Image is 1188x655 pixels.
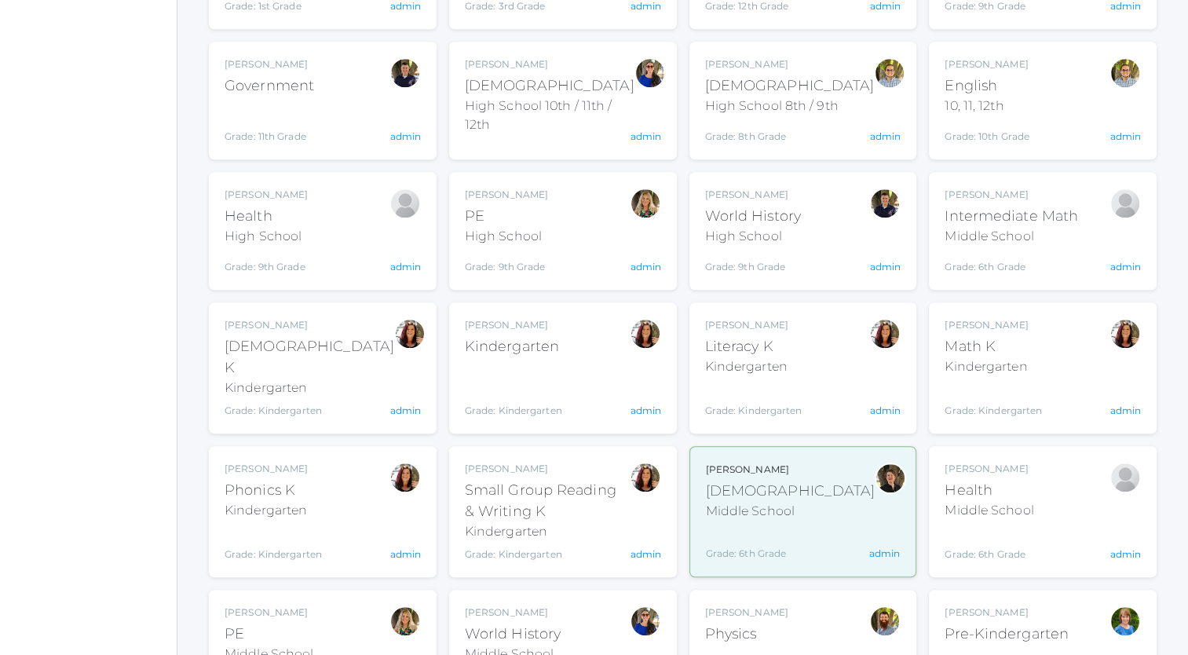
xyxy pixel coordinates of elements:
[225,404,394,418] div: Grade: Kindergarten
[465,57,634,71] div: [PERSON_NAME]
[630,188,661,219] div: Claudia Marosz
[465,547,630,562] div: Grade: Kindergarten
[631,130,661,142] a: admin
[705,57,875,71] div: [PERSON_NAME]
[945,462,1033,476] div: [PERSON_NAME]
[389,606,421,637] div: Claudia Marosz
[705,606,789,620] div: [PERSON_NAME]
[705,122,875,144] div: Grade: 8th Grade
[630,318,661,349] div: Gina Pecor
[705,318,802,332] div: [PERSON_NAME]
[869,188,901,219] div: Richard Lepage
[706,481,875,502] div: [DEMOGRAPHIC_DATA]
[465,480,630,522] div: Small Group Reading & Writing K
[631,261,661,273] a: admin
[390,404,421,416] a: admin
[394,318,426,349] div: Gina Pecor
[465,606,561,620] div: [PERSON_NAME]
[1110,404,1141,416] a: admin
[390,130,421,142] a: admin
[705,382,802,418] div: Grade: Kindergarten
[706,502,875,521] div: Middle School
[945,97,1029,115] div: 10, 11, 12th
[945,252,1078,274] div: Grade: 6th Grade
[870,261,901,273] a: admin
[945,336,1042,357] div: Math K
[631,404,661,416] a: admin
[705,357,802,376] div: Kindergarten
[225,379,394,397] div: Kindergarten
[945,206,1078,227] div: Intermediate Math
[390,548,421,560] a: admin
[705,227,801,246] div: High School
[1109,462,1141,493] div: Alexia Hemingway
[225,526,322,562] div: Grade: Kindergarten
[1109,188,1141,219] div: Bonnie Posey
[389,462,421,493] div: Gina Pecor
[465,97,634,134] div: High School 10th / 11th / 12th
[465,522,630,541] div: Kindergarten
[1109,57,1141,89] div: Kylen Braileanu
[945,606,1069,620] div: [PERSON_NAME]
[945,526,1033,562] div: Grade: 6th Grade
[945,75,1029,97] div: English
[389,57,421,89] div: Richard Lepage
[390,261,421,273] a: admin
[869,606,901,637] div: Matthew Hjelm
[945,188,1078,202] div: [PERSON_NAME]
[465,252,548,274] div: Grade: 9th Grade
[945,318,1042,332] div: [PERSON_NAME]
[225,188,308,202] div: [PERSON_NAME]
[705,624,789,645] div: Physics
[465,336,562,357] div: Kindergarten
[705,97,875,115] div: High School 8th / 9th
[631,548,661,560] a: admin
[705,206,801,227] div: World History
[945,624,1069,645] div: Pre-Kindergarten
[870,130,901,142] a: admin
[945,357,1042,376] div: Kindergarten
[465,188,548,202] div: [PERSON_NAME]
[225,480,322,501] div: Phonics K
[630,606,661,637] div: Stephanie Todhunter
[945,57,1029,71] div: [PERSON_NAME]
[225,318,394,332] div: [PERSON_NAME]
[875,463,906,494] div: Dianna Renz
[465,75,634,97] div: [DEMOGRAPHIC_DATA]
[945,382,1042,418] div: Grade: Kindergarten
[225,462,322,476] div: [PERSON_NAME]
[225,75,314,97] div: Government
[465,364,562,418] div: Grade: Kindergarten
[869,547,900,559] a: admin
[225,57,314,71] div: [PERSON_NAME]
[1110,261,1141,273] a: admin
[225,336,394,379] div: [DEMOGRAPHIC_DATA] K
[225,606,313,620] div: [PERSON_NAME]
[465,462,630,476] div: [PERSON_NAME]
[1109,606,1141,637] div: Crystal Atkisson
[1110,130,1141,142] a: admin
[389,188,421,219] div: Manuela Orban
[225,252,308,274] div: Grade: 9th Grade
[1110,548,1141,560] a: admin
[705,75,875,97] div: [DEMOGRAPHIC_DATA]
[874,57,905,89] div: Kylen Braileanu
[705,252,801,274] div: Grade: 9th Grade
[225,624,313,645] div: PE
[705,188,801,202] div: [PERSON_NAME]
[225,206,308,227] div: Health
[634,57,666,89] div: Stephanie Todhunter
[706,527,875,561] div: Grade: 6th Grade
[465,206,548,227] div: PE
[225,103,314,144] div: Grade: 11th Grade
[465,624,561,645] div: World History
[1109,318,1141,349] div: Gina Pecor
[945,227,1078,246] div: Middle School
[869,318,901,349] div: Gina Pecor
[465,318,562,332] div: [PERSON_NAME]
[225,227,308,246] div: High School
[706,463,875,477] div: [PERSON_NAME]
[465,227,548,246] div: High School
[705,336,802,357] div: Literacy K
[945,122,1029,144] div: Grade: 10th Grade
